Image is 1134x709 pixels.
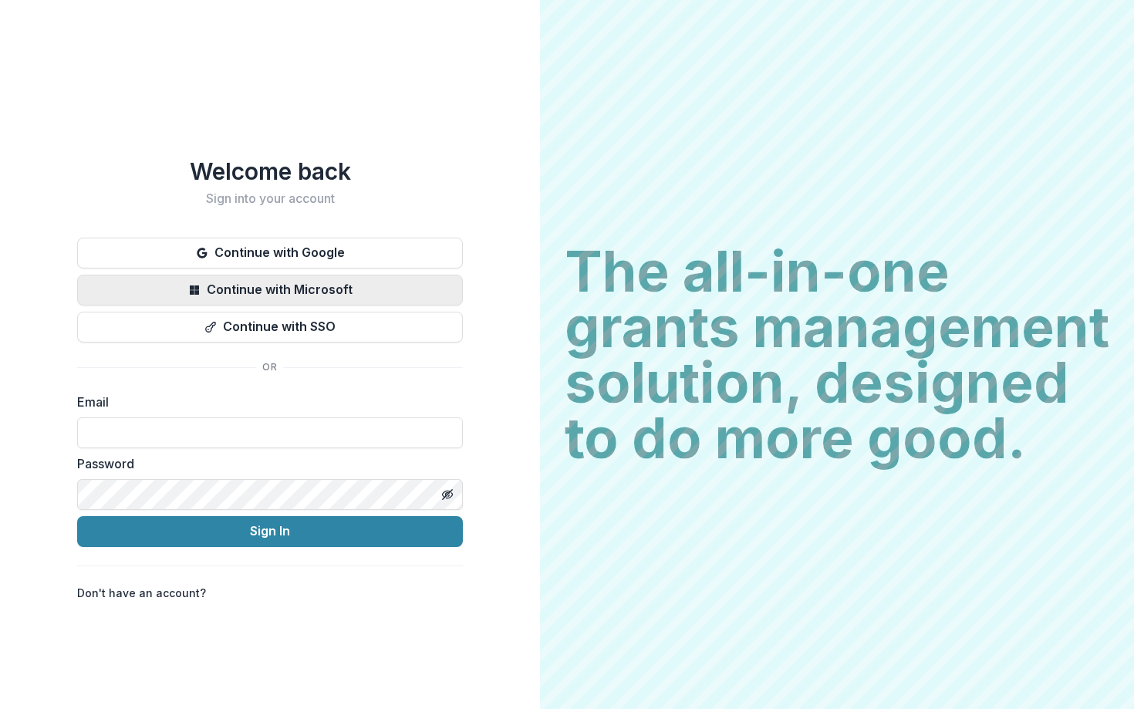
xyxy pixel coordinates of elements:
label: Password [77,454,454,473]
label: Email [77,393,454,411]
h2: Sign into your account [77,191,463,206]
button: Continue with Google [77,238,463,268]
button: Continue with Microsoft [77,275,463,306]
button: Sign In [77,516,463,547]
button: Continue with SSO [77,312,463,343]
button: Toggle password visibility [435,482,460,507]
p: Don't have an account? [77,585,206,601]
h1: Welcome back [77,157,463,185]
